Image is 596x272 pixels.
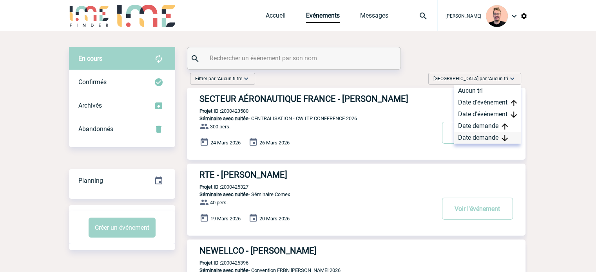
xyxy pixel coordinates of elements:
[89,218,156,238] button: Créer un événement
[199,94,435,104] h3: SECTEUR AÉRONAUTIQUE FRANCE - [PERSON_NAME]
[78,125,113,133] span: Abandonnés
[187,184,248,190] p: 2000425327
[454,120,521,132] div: Date demande
[502,123,508,130] img: arrow_upward.png
[454,132,521,144] div: Date demande
[69,47,175,70] div: Retrouvez ici tous vos évènements avant confirmation
[442,122,513,144] button: Voir l'événement
[259,216,290,222] span: 20 Mars 2026
[446,13,481,19] span: [PERSON_NAME]
[306,12,340,23] a: Evénements
[511,112,517,118] img: arrow_downward.png
[454,108,521,120] div: Date d'événement
[433,75,508,83] span: [GEOGRAPHIC_DATA] par :
[210,124,230,130] span: 300 pers.
[454,97,521,108] div: Date d'événement
[242,75,250,83] img: baseline_expand_more_white_24dp-b.png
[69,5,110,27] img: IME-Finder
[187,260,248,266] p: 2000425396
[360,12,388,23] a: Messages
[511,100,517,106] img: arrow_upward.png
[78,177,103,184] span: Planning
[210,200,228,205] span: 40 pers.
[187,108,248,114] p: 2000423580
[199,170,435,180] h3: RTE - [PERSON_NAME]
[187,94,525,104] a: SECTEUR AÉRONAUTIQUE FRANCE - [PERSON_NAME]
[199,184,221,190] b: Projet ID :
[69,169,175,192] a: Planning
[78,55,102,62] span: En cours
[489,76,508,81] span: Aucun tri
[502,135,508,141] img: arrow_downward.png
[78,102,102,109] span: Archivés
[187,115,435,121] p: - CENTRALISATION - CW ITP CONFERENCE 2026
[210,216,241,222] span: 19 Mars 2026
[508,75,516,83] img: baseline_expand_more_white_24dp-b.png
[187,170,525,180] a: RTE - [PERSON_NAME]
[218,76,242,81] span: Aucun filtre
[442,198,513,220] button: Voir l'événement
[199,108,221,114] b: Projet ID :
[454,85,521,97] div: Aucun tri
[259,140,290,146] span: 26 Mars 2026
[78,78,107,86] span: Confirmés
[199,260,221,266] b: Projet ID :
[486,5,508,27] img: 129741-1.png
[187,191,435,197] p: - Séminaire Comex
[199,191,248,197] span: Séminaire avec nuitée
[69,117,175,141] div: Retrouvez ici tous vos événements annulés
[69,169,175,193] div: Retrouvez ici tous vos événements organisés par date et état d'avancement
[210,140,241,146] span: 24 Mars 2026
[208,52,382,64] input: Rechercher un événement par son nom
[199,115,248,121] span: Séminaire avec nuitée
[266,12,286,23] a: Accueil
[195,75,242,83] span: Filtrer par :
[69,94,175,117] div: Retrouvez ici tous les événements que vous avez décidé d'archiver
[199,246,435,256] h3: NEWELLCO - [PERSON_NAME]
[187,246,525,256] a: NEWELLCO - [PERSON_NAME]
